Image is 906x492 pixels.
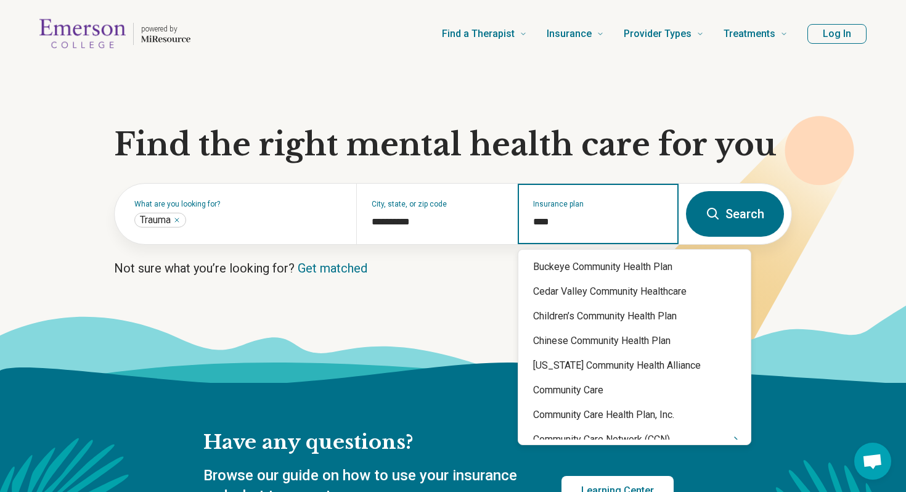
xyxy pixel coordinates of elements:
div: Cedar Valley Community Healthcare [518,279,751,304]
div: [US_STATE] Community Health Alliance [518,353,751,378]
button: Search [686,191,784,237]
div: Community Care Network (CCN) [518,427,751,452]
div: Children’s Community Health Plan [518,304,751,329]
label: What are you looking for? [134,200,341,208]
div: Open chat [854,443,891,480]
button: Trauma [173,216,181,224]
div: Community Care [518,378,751,403]
h2: Have any questions? [203,430,674,456]
h1: Find the right mental health care for you [114,126,792,163]
span: Provider Types [624,25,692,43]
div: Suggestions [518,255,751,440]
div: Chinese Community Health Plan [518,329,751,353]
button: Log In [807,24,867,44]
a: Home page [39,14,190,54]
span: Treatments [724,25,775,43]
div: Community Care Health Plan, Inc. [518,403,751,427]
span: Trauma [140,214,171,226]
p: powered by [141,24,190,34]
span: Insurance [547,25,592,43]
a: Get matched [298,261,367,276]
div: Buckeye Community Health Plan [518,255,751,279]
span: Find a Therapist [442,25,515,43]
div: Trauma [134,213,186,228]
p: Not sure what you’re looking for? [114,260,792,277]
